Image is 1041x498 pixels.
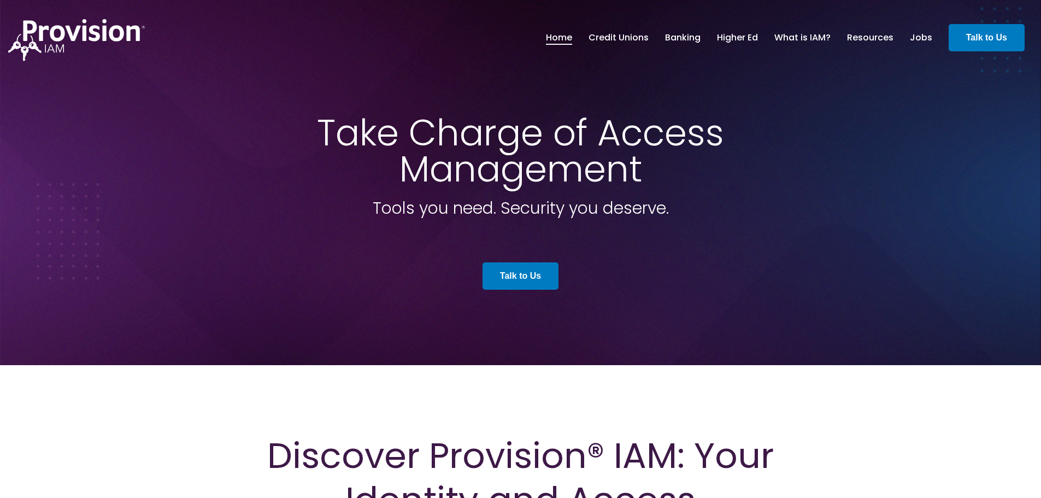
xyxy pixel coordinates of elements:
[546,28,572,47] a: Home
[500,271,541,280] strong: Talk to Us
[774,28,831,47] a: What is IAM?
[717,28,758,47] a: Higher Ed
[483,262,558,290] a: Talk to Us
[589,28,649,47] a: Credit Unions
[538,20,940,55] nav: menu
[966,33,1007,42] strong: Talk to Us
[910,28,932,47] a: Jobs
[949,24,1025,51] a: Talk to Us
[847,28,893,47] a: Resources
[665,28,701,47] a: Banking
[8,19,145,61] img: ProvisionIAM-Logo-White
[373,196,669,220] span: Tools you need. Security you deserve.
[317,108,724,194] span: Take Charge of Access Management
